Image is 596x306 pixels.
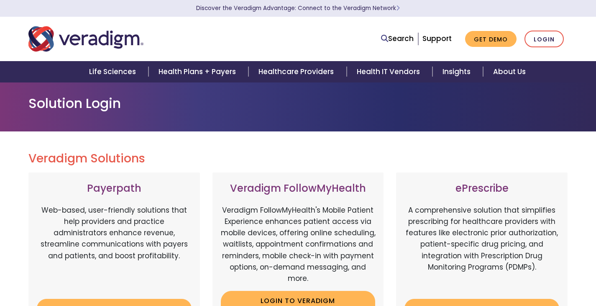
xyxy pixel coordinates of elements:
h2: Veradigm Solutions [28,152,568,166]
a: Life Sciences [79,61,148,82]
p: A comprehensive solution that simplifies prescribing for healthcare providers with features like ... [404,205,559,293]
p: Web-based, user-friendly solutions that help providers and practice administrators enhance revenu... [37,205,192,293]
h3: Payerpath [37,183,192,195]
h3: Veradigm FollowMyHealth [221,183,376,195]
span: Learn More [396,4,400,12]
a: Get Demo [465,31,517,47]
a: Health Plans + Payers [148,61,248,82]
a: Support [422,33,452,44]
p: Veradigm FollowMyHealth's Mobile Patient Experience enhances patient access via mobile devices, o... [221,205,376,284]
a: Insights [432,61,483,82]
a: Discover the Veradigm Advantage: Connect to the Veradigm NetworkLearn More [196,4,400,12]
h3: ePrescribe [404,183,559,195]
h1: Solution Login [28,95,568,111]
a: Login [524,31,564,48]
a: Health IT Vendors [347,61,432,82]
img: Veradigm logo [28,25,143,53]
a: Healthcare Providers [248,61,346,82]
a: Search [381,33,414,44]
a: About Us [483,61,536,82]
